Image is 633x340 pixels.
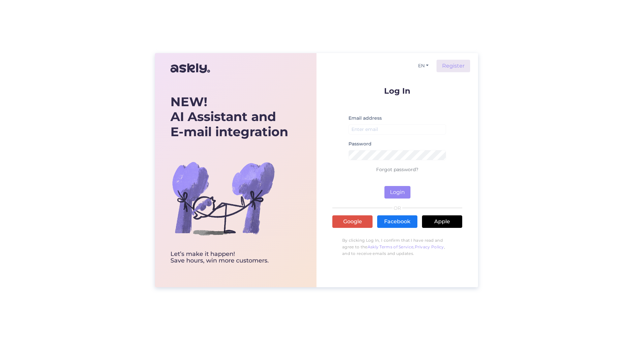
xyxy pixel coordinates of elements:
[377,215,417,228] a: Facebook
[332,215,373,228] a: Google
[348,140,372,147] label: Password
[348,115,382,122] label: Email address
[170,94,288,139] div: AI Assistant and E-mail integration
[332,87,462,95] p: Log In
[422,215,462,228] a: Apple
[170,251,288,264] div: Let’s make it happen! Save hours, win more customers.
[415,244,444,249] a: Privacy Policy
[170,60,210,76] img: Askly
[170,94,207,109] b: NEW!
[384,186,410,199] button: Login
[415,61,431,71] button: EN
[368,244,414,249] a: Askly Terms of Service
[376,167,418,172] a: Forgot password?
[170,145,276,251] img: bg-askly
[332,234,462,260] p: By clicking Log In, I confirm that I have read and agree to the , , and to receive emails and upd...
[393,206,402,210] span: OR
[348,124,446,135] input: Enter email
[437,60,470,72] a: Register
